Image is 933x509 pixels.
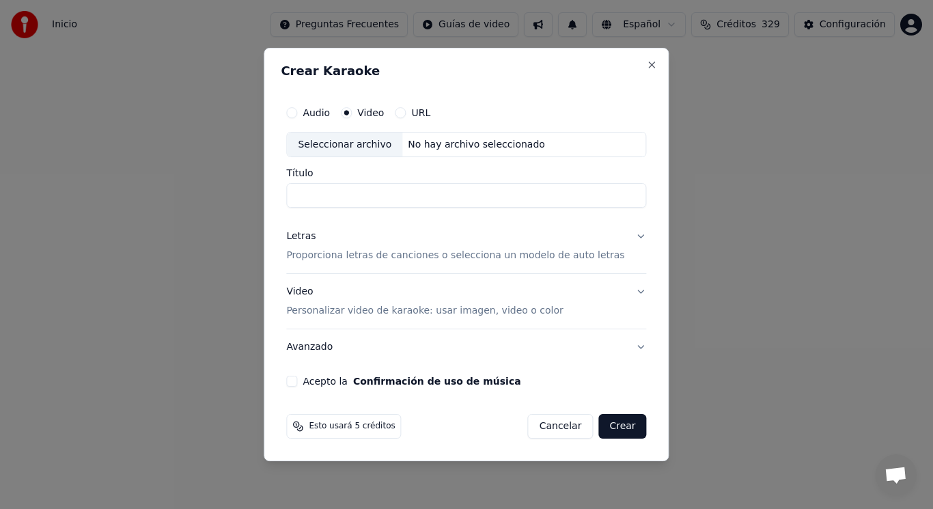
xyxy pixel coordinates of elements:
[286,329,646,365] button: Avanzado
[353,376,521,386] button: Acepto la
[528,414,594,439] button: Cancelar
[357,108,384,118] label: Video
[286,230,316,244] div: Letras
[281,65,652,77] h2: Crear Karaoke
[303,108,330,118] label: Audio
[411,108,430,118] label: URL
[286,169,646,178] label: Título
[598,414,646,439] button: Crear
[402,138,551,152] div: No hay archivo seleccionado
[286,304,563,318] p: Personalizar video de karaoke: usar imagen, video o color
[286,249,624,263] p: Proporciona letras de canciones o selecciona un modelo de auto letras
[309,421,395,432] span: Esto usará 5 créditos
[287,133,402,157] div: Seleccionar archivo
[286,275,646,329] button: VideoPersonalizar video de karaoke: usar imagen, video o color
[303,376,520,386] label: Acepto la
[286,286,563,318] div: Video
[286,219,646,274] button: LetrasProporciona letras de canciones o selecciona un modelo de auto letras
